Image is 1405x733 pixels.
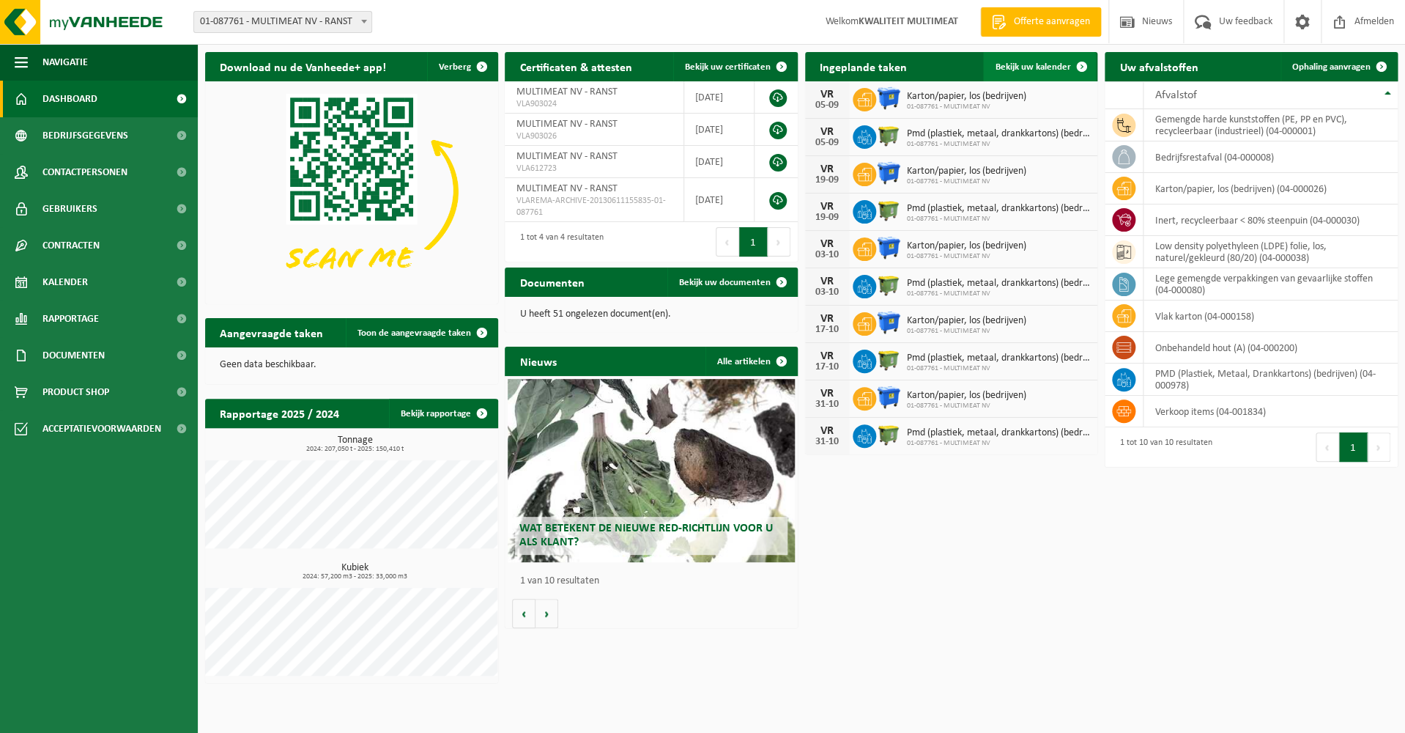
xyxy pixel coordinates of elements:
a: Wat betekent de nieuwe RED-richtlijn voor u als klant? [508,379,795,562]
img: Download de VHEPlus App [205,81,498,301]
span: 01-087761 - MULTIMEAT NV [907,177,1026,186]
div: VR [812,126,842,138]
span: 01-087761 - MULTIMEAT NV [907,103,1026,111]
a: Bekijk uw documenten [667,268,796,297]
img: WB-1100-HPE-BE-04 [876,86,901,111]
td: vlak karton (04-000158) [1143,301,1397,332]
a: Ophaling aanvragen [1280,52,1396,81]
div: 17-10 [812,325,842,335]
span: 01-087761 - MULTIMEAT NV [907,215,1091,224]
img: WB-1100-HPE-GN-50 [876,198,901,223]
span: 2024: 57,200 m3 - 2025: 33,000 m3 [212,573,498,581]
img: WB-1100-HPE-BE-04 [876,235,901,260]
span: Afvalstof [1154,89,1196,101]
td: lege gemengde verpakkingen van gevaarlijke stoffen (04-000080) [1143,268,1397,301]
span: MULTIMEAT NV - RANST [516,86,617,97]
span: VLAREMA-ARCHIVE-20130611155835-01-087761 [516,195,672,218]
h2: Ingeplande taken [805,52,922,81]
img: WB-1100-HPE-GN-50 [876,422,901,447]
span: 01-087761 - MULTIMEAT NV [907,290,1091,298]
button: Previous [716,227,739,257]
span: MULTIMEAT NV - RANST [516,183,617,194]
td: gemengde harde kunststoffen (PE, PP en PVC), recycleerbaar (industrieel) (04-000001) [1143,109,1397,141]
img: WB-1100-HPE-GN-50 [876,273,901,298]
span: Karton/papier, los (bedrijven) [907,315,1026,327]
a: Toon de aangevraagde taken [346,318,497,347]
span: Rapportage [42,301,99,337]
div: VR [812,313,842,325]
h3: Kubiek [212,563,498,581]
td: inert, recycleerbaar < 80% steenpuin (04-000030) [1143,205,1397,236]
div: 31-10 [812,399,842,410]
div: 05-09 [812,138,842,148]
div: 31-10 [812,437,842,447]
h2: Documenten [505,268,598,296]
span: Documenten [42,337,105,374]
h2: Download nu de Vanheede+ app! [205,52,401,81]
span: Kalender [42,264,88,301]
button: Next [1368,432,1390,462]
div: 17-10 [812,362,842,372]
span: VLA903026 [516,130,672,142]
span: 01-087761 - MULTIMEAT NV [907,252,1026,261]
img: WB-1100-HPE-BE-04 [876,161,901,185]
td: bedrijfsrestafval (04-000008) [1143,141,1397,173]
button: Verberg [427,52,497,81]
a: Bekijk uw certificaten [673,52,796,81]
span: 01-087761 - MULTIMEAT NV - RANST [193,11,372,33]
span: Gebruikers [42,191,97,227]
div: VR [812,425,842,437]
strong: KWALITEIT MULTIMEAT [859,16,958,27]
div: 19-09 [812,213,842,223]
div: VR [812,201,842,213]
div: VR [812,388,842,399]
div: 19-09 [812,175,842,185]
span: Dashboard [42,81,97,117]
div: 05-09 [812,100,842,111]
span: 01-087761 - MULTIMEAT NV [907,402,1026,410]
button: Previous [1316,432,1339,462]
p: U heeft 51 ongelezen document(en). [519,309,783,320]
div: 03-10 [812,250,842,260]
h2: Uw afvalstoffen [1105,52,1212,81]
a: Offerte aanvragen [980,7,1101,37]
a: Bekijk rapportage [389,399,497,428]
p: Geen data beschikbaar. [220,360,483,370]
td: low density polyethyleen (LDPE) folie, los, naturel/gekleurd (80/20) (04-000038) [1143,236,1397,268]
td: karton/papier, los (bedrijven) (04-000026) [1143,173,1397,205]
span: Toon de aangevraagde taken [357,328,471,338]
span: Karton/papier, los (bedrijven) [907,166,1026,177]
span: Pmd (plastiek, metaal, drankkartons) (bedrijven) [907,278,1091,290]
span: Bekijk uw documenten [679,278,771,287]
span: Karton/papier, los (bedrijven) [907,91,1026,103]
td: [DATE] [684,178,755,222]
div: 1 tot 4 van 4 resultaten [512,226,603,258]
span: Wat betekent de nieuwe RED-richtlijn voor u als klant? [519,523,772,548]
span: Bekijk uw certificaten [685,62,771,72]
button: Vorige [512,599,535,628]
span: Verberg [439,62,471,72]
button: Volgende [535,599,558,628]
div: VR [812,276,842,287]
a: Bekijk uw kalender [983,52,1096,81]
button: 1 [739,227,768,257]
span: Bekijk uw kalender [995,62,1070,72]
span: Contactpersonen [42,154,127,191]
div: VR [812,350,842,362]
span: Bedrijfsgegevens [42,117,128,154]
p: 1 van 10 resultaten [519,576,790,586]
span: 01-087761 - MULTIMEAT NV - RANST [194,12,371,32]
h2: Rapportage 2025 / 2024 [205,399,354,427]
h2: Aangevraagde taken [205,318,338,347]
span: Karton/papier, los (bedrijven) [907,390,1026,402]
td: [DATE] [684,114,755,146]
td: PMD (Plastiek, Metaal, Drankkartons) (bedrijven) (04-000978) [1143,364,1397,396]
a: Alle artikelen [705,347,796,376]
div: VR [812,163,842,175]
span: VLA612723 [516,163,672,174]
div: VR [812,89,842,100]
td: onbehandeld hout (A) (04-000200) [1143,332,1397,364]
span: Offerte aanvragen [1010,15,1094,29]
span: Product Shop [42,374,109,410]
td: [DATE] [684,146,755,178]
